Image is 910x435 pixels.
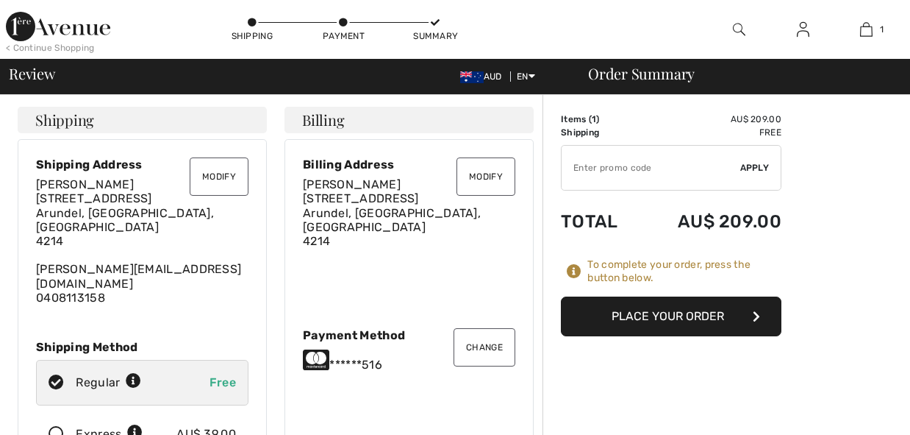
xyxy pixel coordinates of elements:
[35,113,94,127] span: Shipping
[76,374,141,392] div: Regular
[6,12,110,41] img: 1ère Avenue
[639,113,781,126] td: AU$ 209.00
[785,21,821,39] a: Sign In
[561,297,781,336] button: Place Your Order
[36,158,248,171] div: Shipping Address
[456,158,515,196] button: Modify
[36,177,248,305] div: [PERSON_NAME][EMAIL_ADDRESS][DOMAIN_NAME] 0408113158
[517,71,535,82] span: EN
[460,71,508,82] span: AUD
[587,258,781,285] div: To complete your order, press the button below.
[303,191,481,248] span: [STREET_ADDRESS] Arundel, [GEOGRAPHIC_DATA], [GEOGRAPHIC_DATA] 4214
[322,29,366,43] div: Payment
[460,71,484,83] img: Australian Dollar
[592,114,596,124] span: 1
[36,191,214,248] span: [STREET_ADDRESS] Arundel, [GEOGRAPHIC_DATA], [GEOGRAPHIC_DATA] 4214
[303,328,515,342] div: Payment Method
[9,66,55,81] span: Review
[36,340,248,354] div: Shipping Method
[6,41,95,54] div: < Continue Shopping
[860,21,873,38] img: My Bag
[561,113,639,126] td: Items ( )
[733,21,745,38] img: search the website
[740,161,770,174] span: Apply
[561,126,639,139] td: Shipping
[639,126,781,139] td: Free
[190,158,248,196] button: Modify
[880,23,884,36] span: 1
[303,158,515,171] div: Billing Address
[36,177,134,191] span: [PERSON_NAME]
[303,177,401,191] span: [PERSON_NAME]
[639,197,781,247] td: AU$ 209.00
[797,21,809,38] img: My Info
[561,197,639,247] td: Total
[454,328,515,367] button: Change
[413,29,457,43] div: Summary
[562,146,740,190] input: Promo code
[302,113,344,127] span: Billing
[835,21,898,38] a: 1
[815,391,895,428] iframe: Opens a widget where you can find more information
[230,29,274,43] div: Shipping
[570,66,901,81] div: Order Summary
[209,375,236,389] span: Free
